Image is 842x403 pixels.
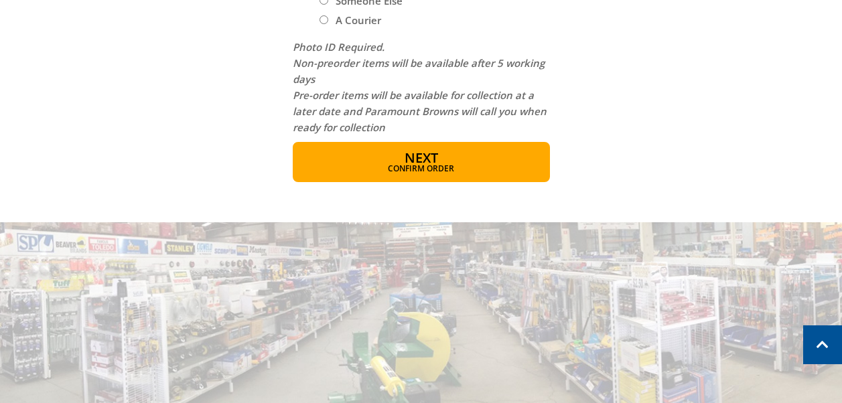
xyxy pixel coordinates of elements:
[293,40,547,134] em: Photo ID Required. Non-preorder items will be available after 5 working days Pre-order items will...
[331,9,386,31] label: A Courier
[405,149,438,167] span: Next
[320,15,328,24] input: Please select who will pick up the order.
[322,165,521,173] span: Confirm order
[293,142,550,182] button: Next Confirm order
